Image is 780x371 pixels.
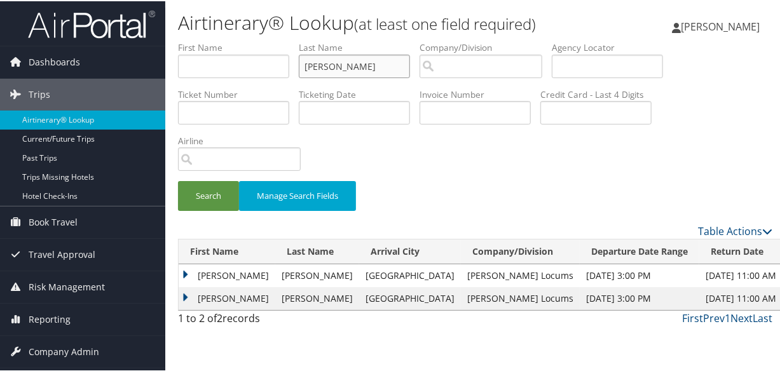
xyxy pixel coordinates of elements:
[753,310,772,324] a: Last
[29,45,80,77] span: Dashboards
[725,310,730,324] a: 1
[179,263,275,286] td: [PERSON_NAME]
[359,238,461,263] th: Arrival City: activate to sort column ascending
[461,263,580,286] td: [PERSON_NAME] Locums
[275,238,359,263] th: Last Name: activate to sort column ascending
[178,180,239,210] button: Search
[179,286,275,309] td: [PERSON_NAME]
[29,78,50,109] span: Trips
[580,286,699,309] td: [DATE] 3:00 PM
[299,87,420,100] label: Ticketing Date
[217,310,222,324] span: 2
[299,40,420,53] label: Last Name
[239,180,356,210] button: Manage Search Fields
[178,40,299,53] label: First Name
[29,270,105,302] span: Risk Management
[179,238,275,263] th: First Name: activate to sort column ascending
[682,310,703,324] a: First
[359,263,461,286] td: [GEOGRAPHIC_DATA]
[178,8,574,35] h1: Airtinerary® Lookup
[672,6,772,44] a: [PERSON_NAME]
[29,302,71,334] span: Reporting
[178,133,310,146] label: Airline
[178,309,312,331] div: 1 to 2 of records
[461,286,580,309] td: [PERSON_NAME] Locums
[275,286,359,309] td: [PERSON_NAME]
[580,263,699,286] td: [DATE] 3:00 PM
[29,238,95,269] span: Travel Approval
[29,335,99,367] span: Company Admin
[420,87,540,100] label: Invoice Number
[29,205,78,237] span: Book Travel
[354,12,536,33] small: (at least one field required)
[461,238,580,263] th: Company/Division
[28,8,155,38] img: airportal-logo.png
[359,286,461,309] td: [GEOGRAPHIC_DATA]
[703,310,725,324] a: Prev
[698,223,772,237] a: Table Actions
[275,263,359,286] td: [PERSON_NAME]
[730,310,753,324] a: Next
[178,87,299,100] label: Ticket Number
[552,40,673,53] label: Agency Locator
[580,238,699,263] th: Departure Date Range: activate to sort column ascending
[540,87,661,100] label: Credit Card - Last 4 Digits
[681,18,760,32] span: [PERSON_NAME]
[420,40,552,53] label: Company/Division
